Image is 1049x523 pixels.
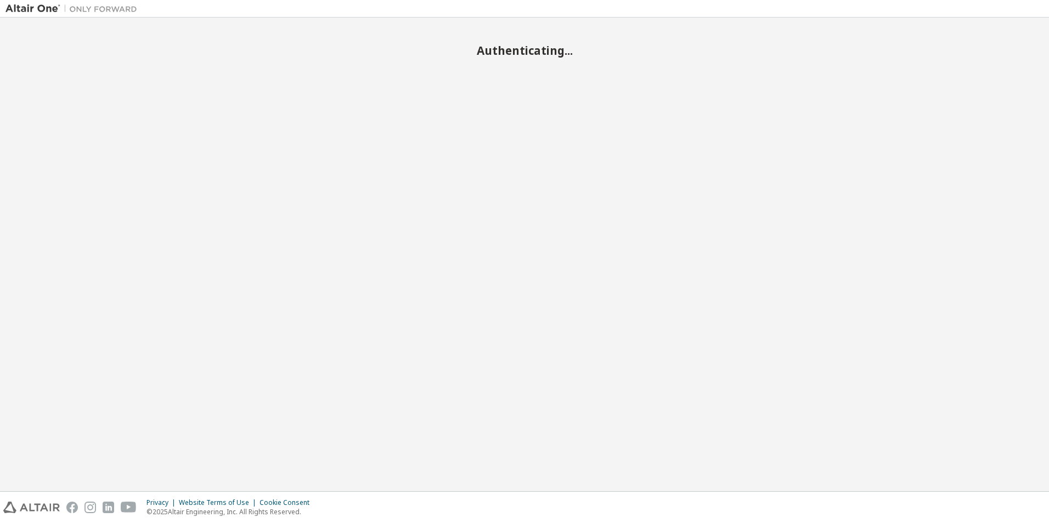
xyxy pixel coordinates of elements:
[146,507,316,516] p: © 2025 Altair Engineering, Inc. All Rights Reserved.
[146,498,179,507] div: Privacy
[5,43,1044,58] h2: Authenticating...
[103,502,114,513] img: linkedin.svg
[121,502,137,513] img: youtube.svg
[3,502,60,513] img: altair_logo.svg
[66,502,78,513] img: facebook.svg
[84,502,96,513] img: instagram.svg
[179,498,260,507] div: Website Terms of Use
[260,498,316,507] div: Cookie Consent
[5,3,143,14] img: Altair One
